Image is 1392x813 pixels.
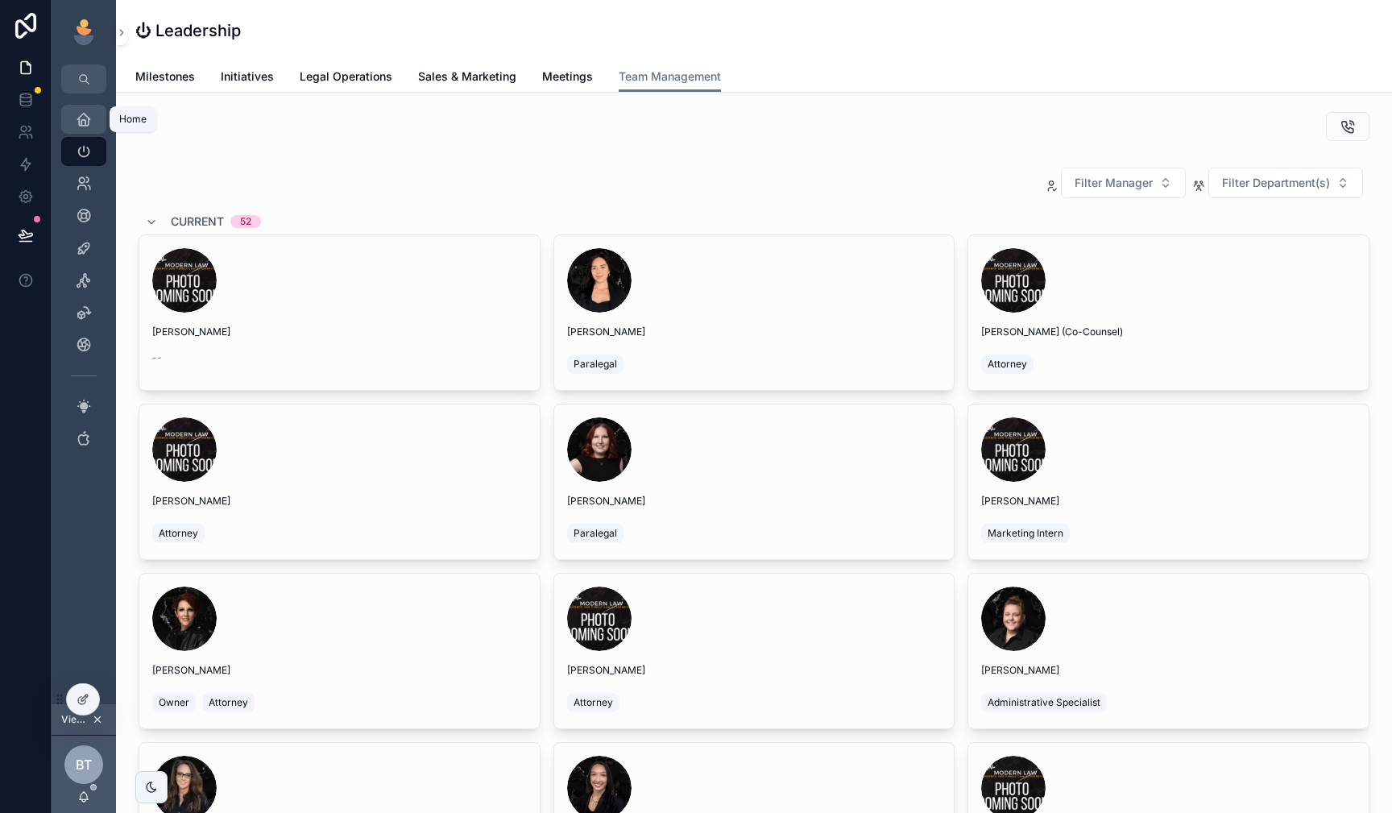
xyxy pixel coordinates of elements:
[567,664,942,677] span: [PERSON_NAME]
[1075,175,1153,191] span: Filter Manager
[300,68,392,85] span: Legal Operations
[619,68,721,85] span: Team Management
[221,62,274,94] a: Initiatives
[553,573,955,729] a: [PERSON_NAME]Attorney
[240,215,251,228] div: 52
[139,404,541,560] a: [PERSON_NAME]Attorney
[159,696,189,709] span: Owner
[567,326,942,338] span: [PERSON_NAME]
[981,326,1356,338] span: [PERSON_NAME] (Co-Counsel)
[52,93,116,474] div: scrollable content
[171,214,224,230] span: Current
[418,62,516,94] a: Sales & Marketing
[981,664,1356,677] span: [PERSON_NAME]
[988,358,1027,371] span: Attorney
[967,404,1369,560] a: [PERSON_NAME]Marketing Intern
[967,573,1369,729] a: [PERSON_NAME]Administrative Specialist
[135,68,195,85] span: Milestones
[159,527,198,540] span: Attorney
[1222,175,1330,191] span: Filter Department(s)
[1061,168,1186,198] button: Select Button
[567,495,942,508] span: [PERSON_NAME]
[152,664,527,677] span: [PERSON_NAME]
[967,234,1369,391] a: [PERSON_NAME] (Co-Counsel)Attorney
[553,404,955,560] a: [PERSON_NAME]Paralegal
[1208,168,1363,198] button: Select Button
[574,358,617,371] span: Paralegal
[139,234,541,391] a: [PERSON_NAME]--
[574,696,613,709] span: Attorney
[152,351,162,364] span: --
[300,62,392,94] a: Legal Operations
[619,62,721,93] a: Team Management
[542,68,593,85] span: Meetings
[542,62,593,94] a: Meetings
[221,68,274,85] span: Initiatives
[135,19,241,42] h1: ⏻ Leadership
[209,696,248,709] span: Attorney
[981,495,1356,508] span: [PERSON_NAME]
[418,68,516,85] span: Sales & Marketing
[988,696,1100,709] span: Administrative Specialist
[988,527,1063,540] span: Marketing Intern
[119,113,147,126] div: Home
[152,495,527,508] span: [PERSON_NAME]
[139,573,541,729] a: [PERSON_NAME]OwnerAttorney
[574,527,617,540] span: Paralegal
[76,755,92,774] span: BT
[135,62,195,94] a: Milestones
[61,713,89,726] span: Viewing as [PERSON_NAME]
[152,326,527,338] span: [PERSON_NAME]
[71,19,97,45] img: App logo
[553,234,955,391] a: [PERSON_NAME]Paralegal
